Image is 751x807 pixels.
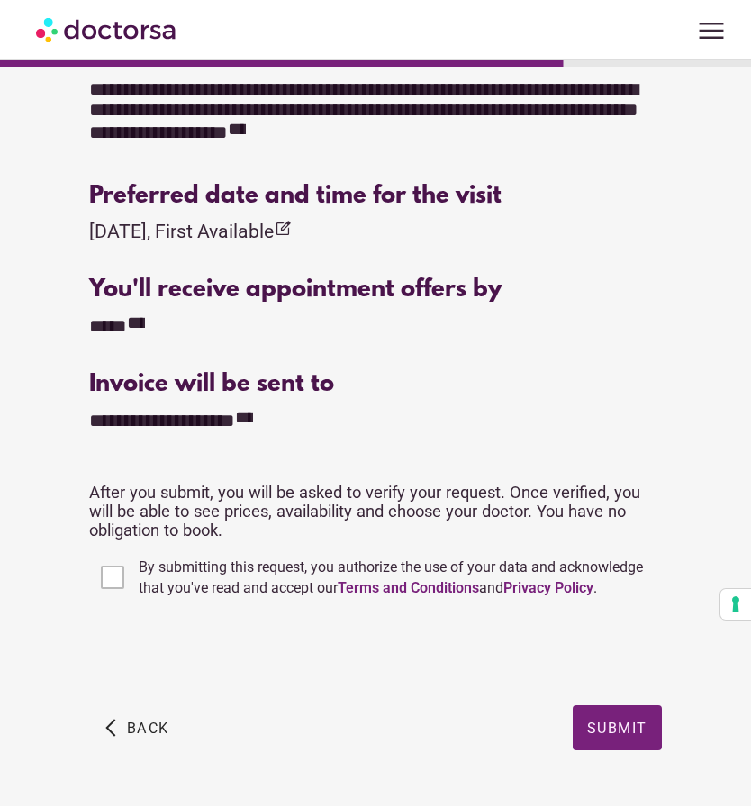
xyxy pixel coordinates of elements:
[338,580,479,597] a: Terms and Conditions
[98,706,176,751] button: arrow_back_ios Back
[503,580,593,597] a: Privacy Policy
[89,184,661,212] div: Preferred date and time for the visit
[587,720,647,737] span: Submit
[89,484,661,540] p: After you submit, you will be asked to verify your request. Once verified, you will be able to se...
[89,372,661,400] div: Invoice will be sent to
[274,221,292,239] i: edit_square
[89,221,292,246] div: [DATE], First Available
[127,720,169,737] span: Back
[139,559,643,597] span: By submitting this request, you authorize the use of your data and acknowledge that you've read a...
[89,618,363,688] iframe: reCAPTCHA
[36,10,178,50] img: Doctorsa.com
[694,14,728,49] span: menu
[573,706,662,751] button: Submit
[720,590,751,621] button: Your consent preferences for tracking technologies
[89,277,661,305] div: You'll receive appointment offers by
